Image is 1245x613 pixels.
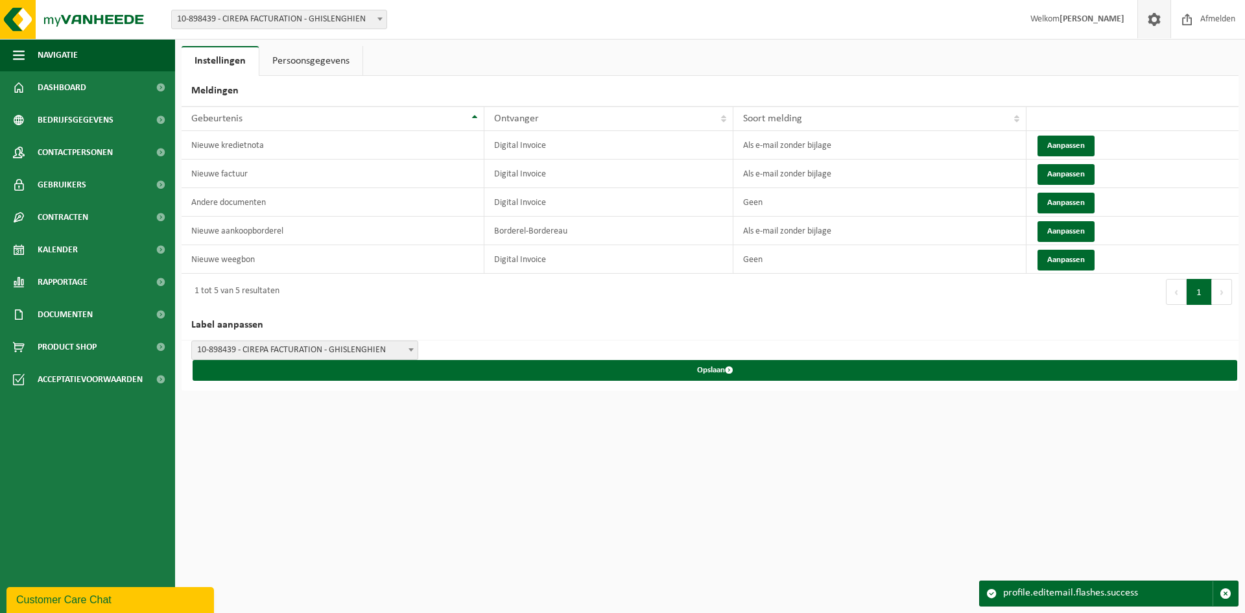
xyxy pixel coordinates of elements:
[6,584,217,613] iframe: chat widget
[1037,164,1095,185] button: Aanpassen
[484,217,733,245] td: Borderel-Bordereau
[38,266,88,298] span: Rapportage
[484,245,733,274] td: Digital Invoice
[192,341,418,359] span: 10-898439 - CIREPA FACTURATION - GHISLENGHIEN
[1037,136,1095,156] button: Aanpassen
[743,114,802,124] span: Soort melding
[182,217,484,245] td: Nieuwe aankoopborderel
[38,201,88,234] span: Contracten
[38,71,86,104] span: Dashboard
[38,104,113,136] span: Bedrijfsgegevens
[733,131,1026,160] td: Als e-mail zonder bijlage
[182,160,484,188] td: Nieuwe factuur
[38,298,93,331] span: Documenten
[38,363,143,396] span: Acceptatievoorwaarden
[1187,279,1212,305] button: 1
[484,131,733,160] td: Digital Invoice
[38,169,86,201] span: Gebruikers
[259,46,362,76] a: Persoonsgegevens
[188,280,279,304] div: 1 tot 5 van 5 resultaten
[494,114,539,124] span: Ontvanger
[38,234,78,266] span: Kalender
[733,188,1026,217] td: Geen
[733,160,1026,188] td: Als e-mail zonder bijlage
[484,188,733,217] td: Digital Invoice
[182,310,1239,341] h2: Label aanpassen
[182,245,484,274] td: Nieuwe weegbon
[182,131,484,160] td: Nieuwe kredietnota
[484,160,733,188] td: Digital Invoice
[182,188,484,217] td: Andere documenten
[1003,581,1213,606] div: profile.editemail.flashes.success
[733,245,1026,274] td: Geen
[733,217,1026,245] td: Als e-mail zonder bijlage
[191,114,243,124] span: Gebeurtenis
[1212,279,1232,305] button: Next
[1060,14,1124,24] strong: [PERSON_NAME]
[38,136,113,169] span: Contactpersonen
[172,10,386,29] span: 10-898439 - CIREPA FACTURATION - GHISLENGHIEN
[1166,279,1187,305] button: Previous
[38,39,78,71] span: Navigatie
[38,331,97,363] span: Product Shop
[191,341,418,360] span: 10-898439 - CIREPA FACTURATION - GHISLENGHIEN
[182,46,259,76] a: Instellingen
[182,76,1239,106] h2: Meldingen
[171,10,387,29] span: 10-898439 - CIREPA FACTURATION - GHISLENGHIEN
[193,360,1237,381] button: Opslaan
[1037,250,1095,270] button: Aanpassen
[1037,193,1095,213] button: Aanpassen
[1037,221,1095,242] button: Aanpassen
